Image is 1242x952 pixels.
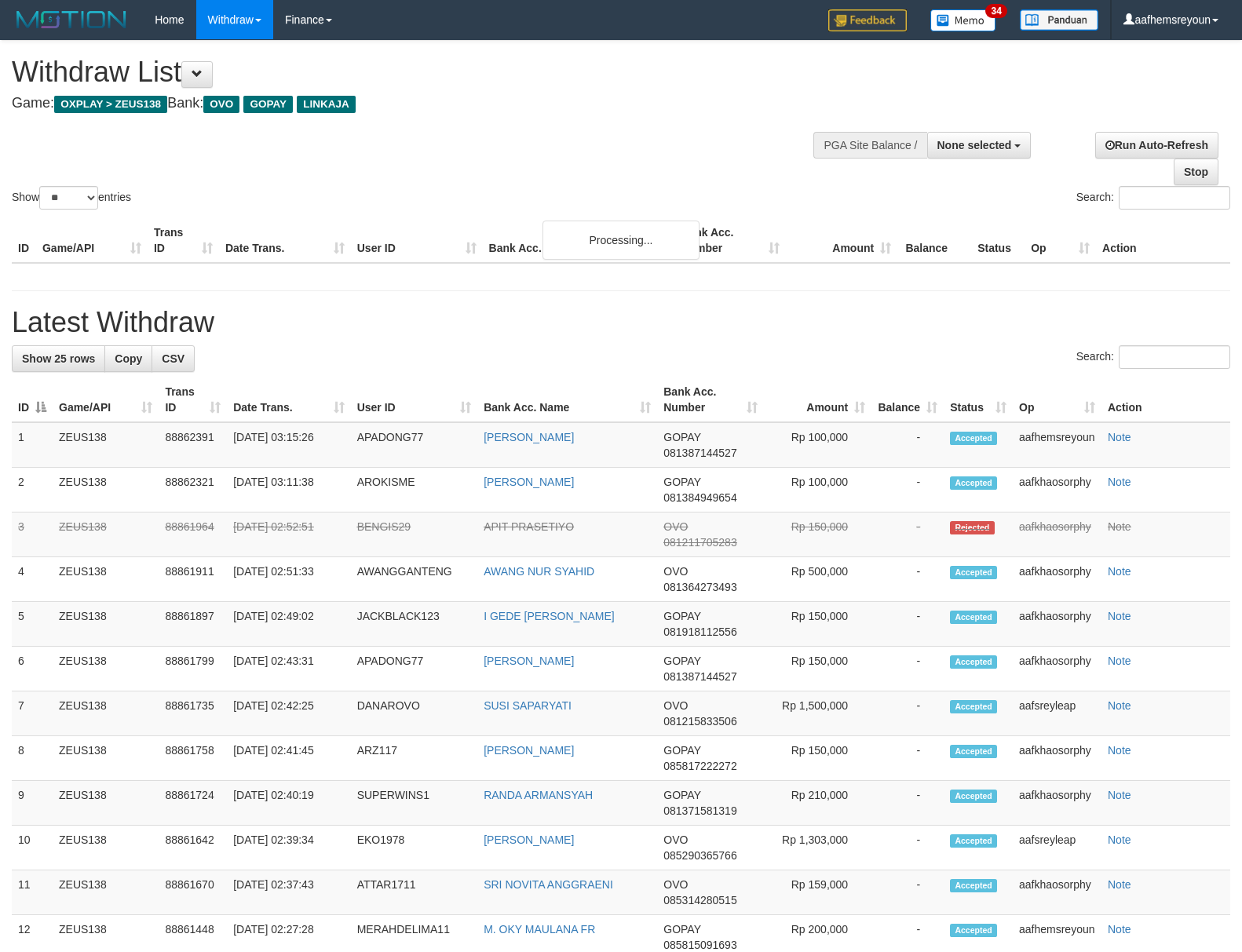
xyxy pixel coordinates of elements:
td: 88861642 [159,826,227,870]
td: 88861724 [159,781,227,826]
th: Action [1096,218,1230,263]
th: Date Trans.: activate to sort column ascending [227,378,350,422]
td: ZEUS138 [53,422,159,468]
td: 88861897 [159,602,227,647]
a: M. OKY MAULANA FR [484,923,595,936]
td: [DATE] 02:52:51 [227,512,350,557]
td: ZEUS138 [53,557,159,602]
td: ZEUS138 [53,512,159,557]
td: Rp 150,000 [764,647,871,691]
span: Copy 085817222272 to clipboard [663,760,736,772]
a: [PERSON_NAME] [484,744,574,757]
td: 10 [12,826,53,870]
img: panduan.png [1020,9,1098,31]
th: Op: activate to sort column ascending [1013,378,1101,422]
td: aafsreyleap [1013,826,1101,870]
span: Accepted [950,700,997,713]
span: OVO [663,565,688,578]
td: aafkhaosorphy [1013,602,1101,647]
td: EKO1978 [351,826,478,870]
label: Show entries [12,186,131,210]
th: Status: activate to sort column ascending [944,378,1013,422]
td: DANAROVO [351,691,478,736]
td: Rp 500,000 [764,557,871,602]
a: Note [1108,699,1131,712]
a: Note [1108,923,1131,936]
span: Copy 085815091693 to clipboard [663,939,736,951]
input: Search: [1119,345,1230,369]
span: GOPAY [663,610,700,622]
td: ARZ117 [351,736,478,781]
span: Rejected [950,521,994,534]
span: Copy 085290365766 to clipboard [663,849,736,862]
td: - [871,602,944,647]
a: I GEDE [PERSON_NAME] [484,610,614,622]
span: Copy 081387144527 to clipboard [663,447,736,459]
th: Action [1101,378,1230,422]
td: 88861964 [159,512,227,557]
td: 3 [12,512,53,557]
td: - [871,422,944,468]
span: None selected [937,139,1012,151]
span: Accepted [950,611,997,624]
td: aafkhaosorphy [1013,647,1101,691]
a: [PERSON_NAME] [484,833,574,846]
td: AROKISME [351,468,478,512]
span: Show 25 rows [22,352,95,365]
a: Run Auto-Refresh [1095,132,1218,159]
div: Processing... [542,221,700,260]
td: ZEUS138 [53,826,159,870]
td: JACKBLACK123 [351,602,478,647]
a: Show 25 rows [12,345,105,372]
th: Bank Acc. Name [483,218,675,263]
th: Status [971,218,1025,263]
th: Bank Acc. Name: activate to sort column ascending [477,378,657,422]
span: GOPAY [663,744,700,757]
td: ZEUS138 [53,602,159,647]
span: Accepted [950,655,997,669]
td: 11 [12,870,53,915]
th: User ID [351,218,483,263]
td: [DATE] 02:49:02 [227,602,350,647]
td: aafkhaosorphy [1013,512,1101,557]
td: [DATE] 02:39:34 [227,826,350,870]
td: ZEUS138 [53,736,159,781]
td: 88861758 [159,736,227,781]
td: 6 [12,647,53,691]
td: - [871,870,944,915]
td: 9 [12,781,53,826]
span: Copy 081387144527 to clipboard [663,670,736,683]
a: [PERSON_NAME] [484,476,574,488]
td: APADONG77 [351,647,478,691]
span: Copy 081215833506 to clipboard [663,715,736,728]
span: LINKAJA [297,96,356,113]
th: Balance: activate to sort column ascending [871,378,944,422]
th: Amount [786,218,897,263]
td: [DATE] 03:11:38 [227,468,350,512]
a: Note [1108,789,1131,801]
td: [DATE] 02:40:19 [227,781,350,826]
td: AWANGGANTENG [351,557,478,602]
th: Amount: activate to sort column ascending [764,378,871,422]
a: RANDA ARMANSYAH [484,789,593,801]
span: GOPAY [663,789,700,801]
span: Accepted [950,476,997,490]
th: Game/API [36,218,148,263]
th: User ID: activate to sort column ascending [351,378,478,422]
a: [PERSON_NAME] [484,431,574,443]
span: CSV [162,352,184,365]
span: Copy 081211705283 to clipboard [663,536,736,549]
td: Rp 150,000 [764,736,871,781]
span: Copy 081371581319 to clipboard [663,804,736,817]
td: ZEUS138 [53,468,159,512]
a: CSV [152,345,195,372]
td: APADONG77 [351,422,478,468]
td: aafkhaosorphy [1013,870,1101,915]
span: Accepted [950,879,997,892]
a: Copy [104,345,152,372]
a: Note [1108,431,1131,443]
td: 4 [12,557,53,602]
span: Accepted [950,566,997,579]
span: OXPLAY > ZEUS138 [54,96,167,113]
h4: Game: Bank: [12,96,813,111]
